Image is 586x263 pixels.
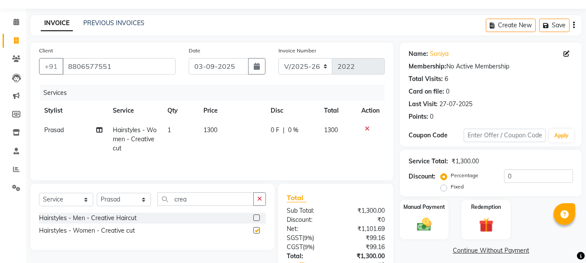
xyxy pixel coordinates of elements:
div: No Active Membership [409,62,573,71]
span: | [283,126,285,135]
div: ₹1,101.69 [336,224,391,234]
input: Search by Name/Mobile/Email/Code [62,58,176,75]
span: Hairstyles - Women - Creative cut [113,126,157,152]
span: 1 [167,126,171,134]
img: _cash.svg [412,216,436,233]
span: SGST [287,234,302,242]
div: Discount: [409,172,435,181]
div: Services [40,85,391,101]
div: ₹1,300.00 [452,157,479,166]
th: Service [108,101,162,120]
label: Redemption [471,203,501,211]
button: Apply [549,129,574,142]
span: CGST [287,243,303,251]
th: Action [356,101,385,120]
img: _gift.svg [475,216,498,234]
div: Hairstyles - Women - Creative cut [39,226,135,235]
div: ₹0 [336,215,391,224]
div: Hairstyles - Men - Creative Haircut [39,214,137,223]
span: Total [287,193,307,202]
th: Stylist [39,101,108,120]
div: 0 [446,87,449,96]
span: 1300 [324,126,338,134]
div: ( ) [280,243,336,252]
a: INVOICE [41,16,73,31]
div: Sub Total: [280,206,336,215]
div: ₹99.16 [336,234,391,243]
a: Continue Without Payment [402,246,580,255]
a: PREVIOUS INVOICES [83,19,144,27]
label: Date [189,47,200,55]
div: ₹1,300.00 [336,252,391,261]
div: 27-07-2025 [439,100,472,109]
div: Net: [280,224,336,234]
button: Save [539,19,570,32]
div: 0 [430,112,433,121]
span: 9% [304,234,312,241]
a: Soniya [430,49,449,58]
th: Qty [162,101,198,120]
div: Last Visit: [409,100,438,109]
div: Coupon Code [409,131,463,140]
div: Total: [280,252,336,261]
label: Fixed [451,183,464,191]
span: 9% [304,244,313,250]
div: 6 [445,75,448,84]
div: ₹1,300.00 [336,206,391,215]
label: Manual Payment [403,203,445,211]
button: +91 [39,58,63,75]
button: Create New [486,19,536,32]
div: Total Visits: [409,75,443,84]
label: Client [39,47,53,55]
label: Percentage [451,172,478,179]
label: Invoice Number [278,47,316,55]
th: Total [319,101,357,120]
input: Enter Offer / Coupon Code [464,129,546,142]
input: Search or Scan [157,192,254,206]
span: 0 % [288,126,298,135]
div: Name: [409,49,428,58]
span: 1300 [203,126,217,134]
div: Discount: [280,215,336,224]
div: ₹99.16 [336,243,391,252]
th: Disc [265,101,319,120]
div: Points: [409,112,428,121]
span: 0 F [271,126,279,135]
div: Card on file: [409,87,444,96]
span: Prasad [44,126,64,134]
div: Membership: [409,62,446,71]
div: ( ) [280,234,336,243]
div: Service Total: [409,157,448,166]
th: Price [198,101,265,120]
